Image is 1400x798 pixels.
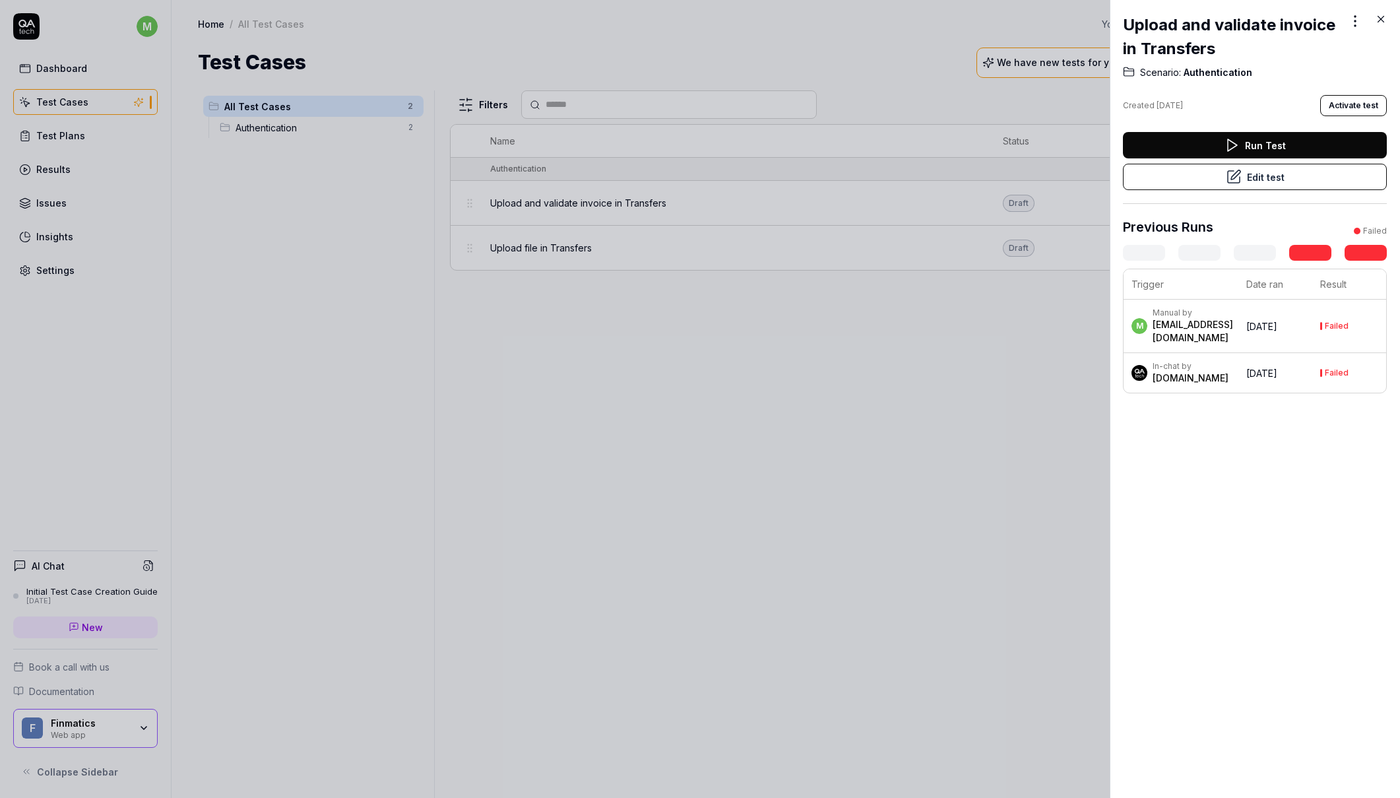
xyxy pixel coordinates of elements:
div: In-chat by [1153,361,1228,372]
div: Failed [1363,225,1387,237]
h3: Previous Runs [1123,217,1213,237]
button: Run Test [1123,132,1387,158]
span: Authentication [1181,66,1252,79]
button: Edit test [1123,164,1387,190]
div: Manual by [1153,308,1233,318]
div: [EMAIL_ADDRESS][DOMAIN_NAME] [1153,318,1233,345]
div: Failed [1325,322,1349,330]
div: [DOMAIN_NAME] [1153,372,1228,385]
img: 7ccf6c19-61ad-4a6c-8811-018b02a1b829.jpg [1131,365,1147,381]
div: Created [1123,100,1183,112]
span: m [1131,318,1147,334]
time: [DATE] [1246,321,1277,332]
div: Failed [1325,369,1349,377]
time: [DATE] [1246,368,1277,379]
time: [DATE] [1157,100,1183,110]
button: Activate test [1320,95,1387,116]
th: Date ran [1238,269,1312,300]
th: Result [1312,269,1386,300]
span: Scenario: [1140,66,1181,79]
th: Trigger [1124,269,1238,300]
h2: Upload and validate invoice in Transfers [1123,13,1345,61]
